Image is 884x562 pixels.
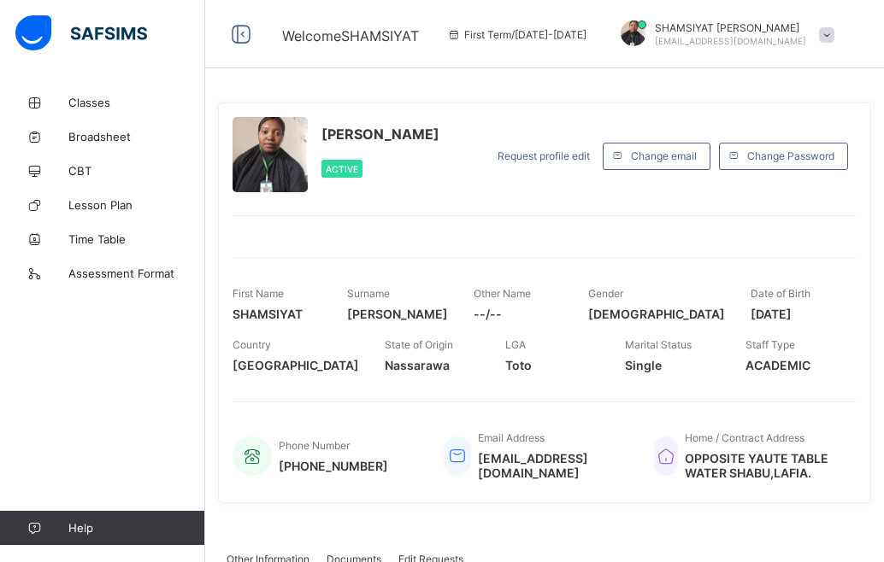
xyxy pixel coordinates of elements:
[655,36,806,46] span: [EMAIL_ADDRESS][DOMAIN_NAME]
[68,164,205,178] span: CBT
[478,451,628,480] span: [EMAIL_ADDRESS][DOMAIN_NAME]
[233,307,321,321] span: SHAMSIYAT
[625,338,692,351] span: Marital Status
[685,451,840,480] span: OPPOSITE YAUTE TABLE WATER SHABU,LAFIA.
[385,338,453,351] span: State of Origin
[746,338,795,351] span: Staff Type
[68,521,204,535] span: Help
[655,21,806,34] span: SHAMSIYAT [PERSON_NAME]
[604,20,843,49] div: SHAMSIYATAHMED
[478,431,545,444] span: Email Address
[746,358,840,372] span: ACADEMIC
[68,232,205,246] span: Time Table
[347,307,448,321] span: [PERSON_NAME]
[15,15,147,51] img: safsims
[625,358,720,372] span: Single
[751,287,810,300] span: Date of Birth
[321,126,439,143] span: [PERSON_NAME]
[279,439,350,452] span: Phone Number
[347,287,390,300] span: Surname
[233,358,359,372] span: [GEOGRAPHIC_DATA]
[505,338,526,351] span: LGA
[279,459,388,473] span: [PHONE_NUMBER]
[233,287,284,300] span: First Name
[747,149,834,162] span: Change Password
[631,149,697,162] span: Change email
[498,149,590,162] span: Request profile edit
[68,198,205,212] span: Lesson Plan
[447,28,586,41] span: session/term information
[68,96,205,109] span: Classes
[326,164,358,174] span: Active
[385,358,480,372] span: Nassarawa
[68,130,205,143] span: Broadsheet
[474,307,563,321] span: --/--
[751,307,840,321] span: [DATE]
[588,307,725,321] span: [DEMOGRAPHIC_DATA]
[588,287,623,300] span: Gender
[505,358,600,372] span: Toto
[68,266,205,280] span: Assessment Format
[474,287,531,300] span: Other Name
[233,338,271,351] span: Country
[282,27,419,44] span: Welcome SHAMSIYAT
[685,431,804,444] span: Home / Contract Address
